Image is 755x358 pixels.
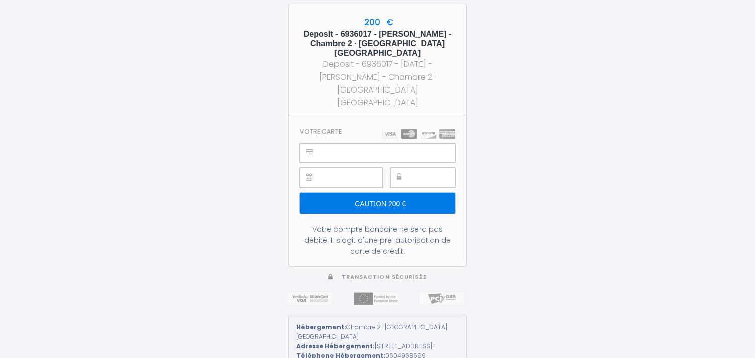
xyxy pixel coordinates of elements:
[296,323,459,342] div: Chambre 2 · [GEOGRAPHIC_DATA] [GEOGRAPHIC_DATA]
[362,16,393,28] span: 200 €
[296,342,459,351] div: [STREET_ADDRESS]
[300,224,455,257] div: Votre compte bancaire ne sera pas débité. Il s'agit d'une pré-autorisation de carte de crédit.
[413,168,455,187] iframe: Secure payment input frame
[342,273,427,281] span: Transaction sécurisée
[296,342,375,350] strong: Adresse Hébergement:
[300,128,342,135] h3: Votre carte
[322,168,382,187] iframe: Secure payment input frame
[300,193,455,214] input: Caution 200 €
[298,29,457,58] h5: Deposit - 6936017 - [PERSON_NAME] - Chambre 2 · [GEOGRAPHIC_DATA] [GEOGRAPHIC_DATA]
[322,144,455,162] iframe: Secure payment input frame
[382,129,455,139] img: carts.png
[296,323,346,331] strong: Hébergement:
[298,58,457,109] div: Deposit - 6936017 - [DATE] - [PERSON_NAME] - Chambre 2 · [GEOGRAPHIC_DATA] [GEOGRAPHIC_DATA]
